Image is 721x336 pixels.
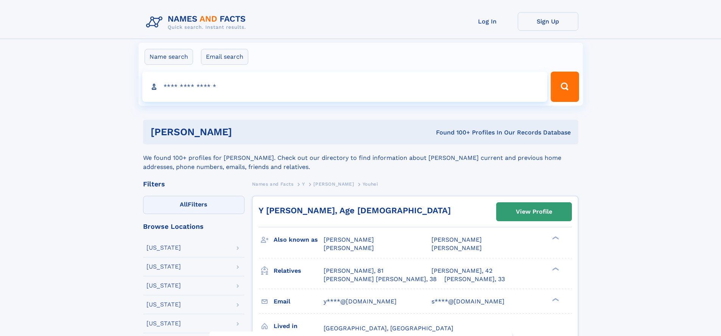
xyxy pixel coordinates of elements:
[431,236,482,243] span: [PERSON_NAME]
[274,320,324,333] h3: Lived in
[334,128,571,137] div: Found 100+ Profiles In Our Records Database
[518,12,578,31] a: Sign Up
[143,12,252,33] img: Logo Names and Facts
[324,244,374,252] span: [PERSON_NAME]
[146,302,181,308] div: [US_STATE]
[143,196,244,214] label: Filters
[363,181,378,187] span: Youhei
[324,325,453,332] span: [GEOGRAPHIC_DATA], [GEOGRAPHIC_DATA]
[302,181,305,187] span: Y
[516,203,552,220] div: View Profile
[551,72,579,102] button: Search Button
[259,206,451,215] a: Y [PERSON_NAME], Age [DEMOGRAPHIC_DATA]
[146,264,181,270] div: [US_STATE]
[143,223,244,230] div: Browse Locations
[324,267,383,275] a: [PERSON_NAME], 81
[146,245,181,251] div: [US_STATE]
[274,264,324,277] h3: Relatives
[145,49,193,65] label: Name search
[143,181,244,188] div: Filters
[252,179,294,189] a: Names and Facts
[274,233,324,246] h3: Also known as
[457,12,518,31] a: Log In
[324,275,437,283] a: [PERSON_NAME] [PERSON_NAME], 38
[151,127,334,137] h1: [PERSON_NAME]
[550,236,559,241] div: ❯
[142,72,548,102] input: search input
[146,283,181,289] div: [US_STATE]
[146,320,181,327] div: [US_STATE]
[497,203,572,221] a: View Profile
[444,275,505,283] a: [PERSON_NAME], 33
[313,179,354,189] a: [PERSON_NAME]
[143,144,578,172] div: We found 100+ profiles for [PERSON_NAME]. Check out our directory to find information about [PERS...
[201,49,248,65] label: Email search
[550,266,559,271] div: ❯
[324,236,374,243] span: [PERSON_NAME]
[313,181,354,187] span: [PERSON_NAME]
[431,267,492,275] a: [PERSON_NAME], 42
[274,295,324,308] h3: Email
[550,297,559,302] div: ❯
[180,201,188,208] span: All
[431,244,482,252] span: [PERSON_NAME]
[302,179,305,189] a: Y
